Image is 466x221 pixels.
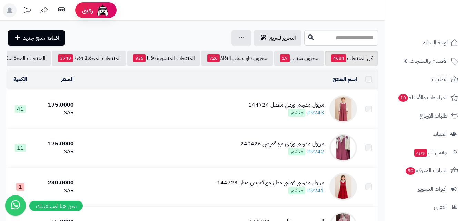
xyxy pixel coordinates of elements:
[405,167,416,175] span: 50
[389,34,462,51] a: لوحة التحكم
[8,30,65,46] a: اضافة منتج جديد
[254,30,301,46] a: التحرير لسريع
[133,54,146,62] span: 936
[288,187,305,194] span: منشور
[127,51,200,66] a: المنتجات المنشورة فقط936
[389,126,462,142] a: العملاء
[16,183,24,191] span: 1
[331,54,346,62] span: 4684
[23,34,59,42] span: اضافة منتج جديد
[37,187,74,195] div: SAR
[37,140,74,148] div: 175.0000
[432,74,448,84] span: الطلبات
[15,144,26,152] span: 11
[269,34,296,42] span: التحرير لسريع
[61,75,74,83] a: السعر
[389,199,462,215] a: التقارير
[248,101,324,109] div: مريول مدرسي وردي متصل 144724
[207,54,220,62] span: 726
[13,75,27,83] a: الكمية
[329,134,357,162] img: مريول مدرسي وردي مع قميص 240426
[329,173,357,201] img: مريول مدرسي فوشي مطرز مع قميص مطرز 144723
[410,56,448,66] span: الأقسام والمنتجات
[405,166,448,175] span: السلات المتروكة
[325,51,378,66] a: كل المنتجات4684
[240,140,324,148] div: مريول مدرسي وردي مع قميص 240426
[389,108,462,124] a: طلبات الإرجاع
[37,101,74,109] div: 175.0000
[18,3,36,19] a: تحديثات المنصة
[307,187,324,195] a: #9241
[398,94,408,102] span: 10
[389,181,462,197] a: أدوات التسويق
[419,13,459,28] img: logo-2.png
[217,179,324,187] div: مريول مدرسي فوشي مطرز مع قميص مطرز 144723
[414,149,427,157] span: جديد
[389,162,462,179] a: السلات المتروكة50
[37,148,74,156] div: SAR
[420,111,448,121] span: طلبات الإرجاع
[434,202,447,212] span: التقارير
[201,51,273,66] a: مخزون قارب على النفاذ726
[433,129,447,139] span: العملاء
[389,89,462,106] a: المراجعات والأسئلة10
[274,51,324,66] a: مخزون منتهي19
[52,51,126,66] a: المنتجات المخفية فقط3748
[333,75,357,83] a: اسم المنتج
[422,38,448,48] span: لوحة التحكم
[414,148,447,157] span: وآتس آب
[288,148,305,155] span: منشور
[307,148,324,156] a: #9242
[389,71,462,88] a: الطلبات
[417,184,447,194] span: أدوات التسويق
[37,109,74,117] div: SAR
[288,109,305,117] span: منشور
[329,95,357,123] img: مريول مدرسي وردي متصل 144724
[96,3,110,17] img: ai-face.png
[58,54,73,62] span: 3748
[37,179,74,187] div: 230.0000
[307,109,324,117] a: #9243
[15,105,26,113] span: 41
[280,54,290,62] span: 19
[82,6,93,14] span: رفيق
[398,93,448,102] span: المراجعات والأسئلة
[389,144,462,161] a: وآتس آبجديد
